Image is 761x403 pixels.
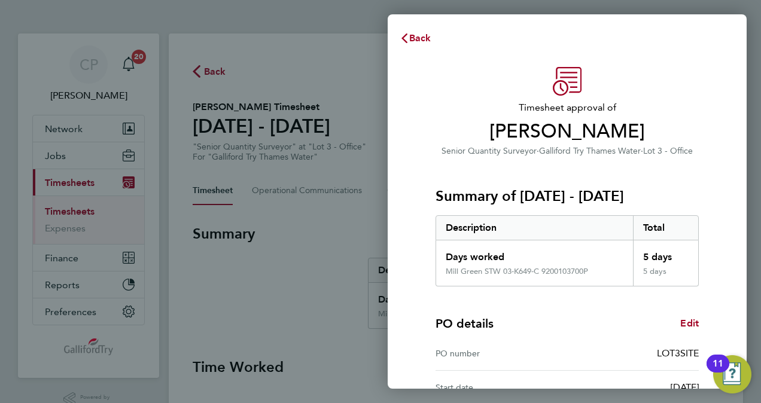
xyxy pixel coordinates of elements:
[567,380,699,395] div: [DATE]
[446,267,588,276] div: Mill Green STW 03-K649-C 9200103700P
[539,146,641,156] span: Galliford Try Thames Water
[436,120,699,144] span: [PERSON_NAME]
[633,216,699,240] div: Total
[657,347,699,359] span: LOT3SITE
[633,240,699,267] div: 5 days
[680,317,699,329] span: Edit
[436,216,633,240] div: Description
[436,240,633,267] div: Days worked
[388,26,443,50] button: Back
[436,215,699,286] div: Summary of 04 - 10 Aug 2025
[442,146,537,156] span: Senior Quantity Surveyor
[537,146,539,156] span: ·
[436,346,567,361] div: PO number
[713,364,723,379] div: 11
[680,316,699,331] a: Edit
[713,355,751,393] button: Open Resource Center, 11 new notifications
[641,146,643,156] span: ·
[436,380,567,395] div: Start date
[643,146,693,156] span: Lot 3 - Office
[409,32,431,44] span: Back
[436,100,699,115] span: Timesheet approval of
[436,315,494,332] h4: PO details
[436,187,699,206] h3: Summary of [DATE] - [DATE]
[633,267,699,286] div: 5 days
